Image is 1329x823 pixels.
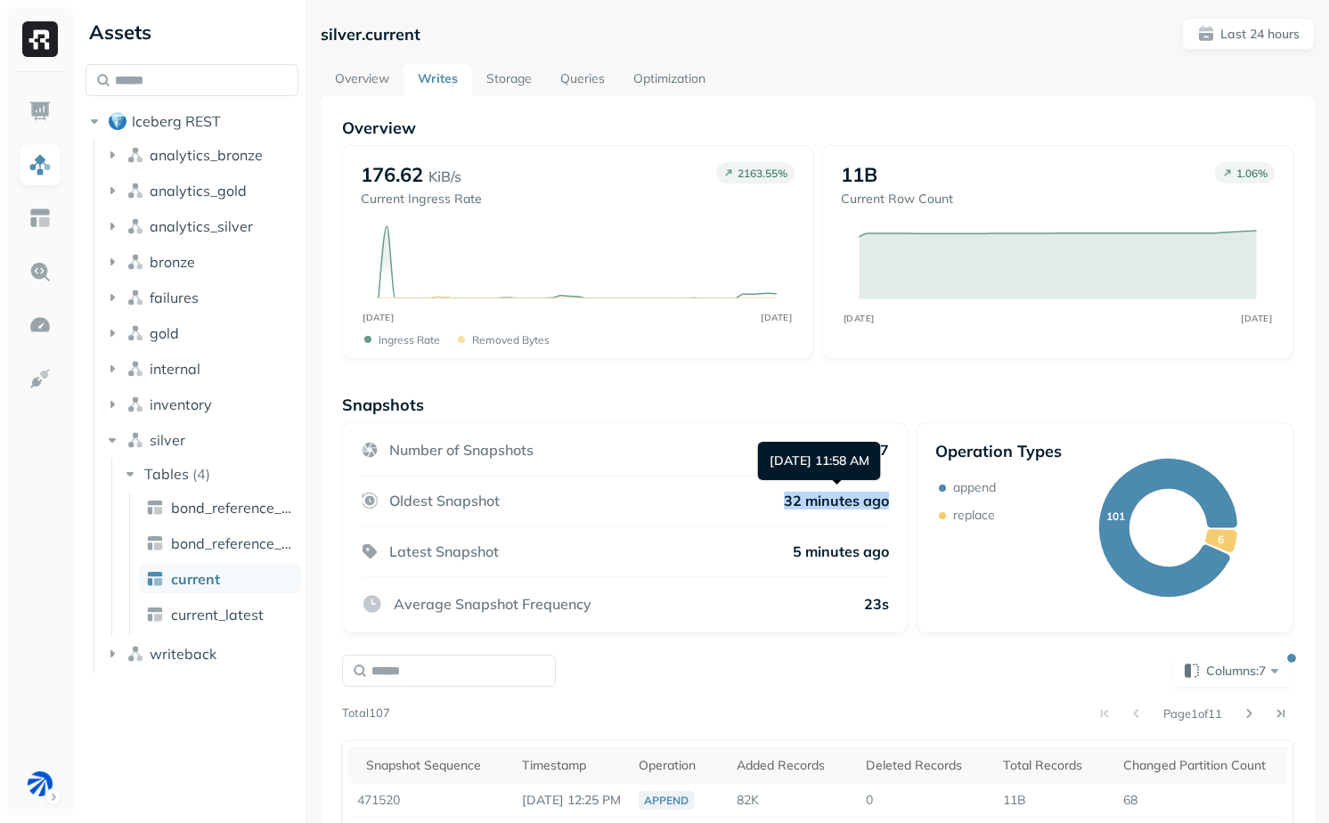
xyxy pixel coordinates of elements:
[1163,705,1222,721] p: Page 1 of 11
[1220,26,1300,43] p: Last 24 hours
[29,367,52,390] img: Integrations
[171,606,264,623] span: current_latest
[126,217,144,235] img: namespace
[146,534,164,552] img: table
[150,217,253,235] span: analytics_silver
[139,565,301,593] a: current
[126,324,144,342] img: namespace
[1182,18,1315,50] button: Last 24 hours
[109,112,126,130] img: root
[935,441,1062,461] p: Operation Types
[150,146,263,164] span: analytics_bronze
[150,395,212,413] span: inventory
[1241,313,1272,323] tspan: [DATE]
[103,141,299,169] button: analytics_bronze
[737,792,759,808] span: 82K
[126,431,144,449] img: namespace
[146,499,164,517] img: table
[103,248,299,276] button: bronze
[126,146,144,164] img: namespace
[150,182,247,200] span: analytics_gold
[1173,655,1293,687] button: Columns:7
[1106,509,1125,523] text: 101
[103,390,299,419] button: inventory
[1236,167,1268,180] p: 1.06 %
[389,542,499,560] p: Latest Snapshot
[150,289,199,306] span: failures
[171,499,294,517] span: bond_reference_data
[103,176,299,205] button: analytics_gold
[29,207,52,230] img: Asset Explorer
[389,492,500,509] p: Oldest Snapshot
[342,705,390,722] p: Total 107
[144,465,189,483] span: Tables
[139,493,301,522] a: bond_reference_data
[103,354,299,383] button: internal
[472,64,546,96] a: Storage
[361,162,423,187] p: 176.62
[29,314,52,337] img: Optimization
[126,360,144,378] img: namespace
[639,754,719,776] div: Operation
[146,606,164,623] img: table
[862,441,889,459] p: 107
[86,107,298,135] button: Iceberg REST
[342,395,424,415] p: Snapshots
[126,289,144,306] img: namespace
[522,754,621,776] div: Timestamp
[29,260,52,283] img: Query Explorer
[394,595,591,613] p: Average Snapshot Frequency
[639,791,694,810] div: append
[361,191,482,208] p: Current Ingress Rate
[146,570,164,588] img: table
[404,64,472,96] a: Writes
[1123,754,1289,776] div: Changed Partition Count
[150,360,200,378] span: internal
[150,324,179,342] span: gold
[841,162,877,187] p: 11B
[389,441,534,459] p: Number of Snapshots
[1206,662,1284,680] span: Columns: 7
[472,333,550,346] p: Removed bytes
[758,442,881,480] div: [DATE] 11:58 AM
[793,542,889,560] p: 5 minutes ago
[150,431,185,449] span: silver
[121,460,300,488] button: Tables(4)
[29,100,52,123] img: Dashboard
[171,570,220,588] span: current
[139,529,301,558] a: bond_reference_data_latest
[86,18,298,46] div: Assets
[864,595,889,613] p: 23s
[150,645,216,663] span: writeback
[522,792,621,809] p: Oct 14, 2025 12:25 PM
[841,191,953,208] p: Current Row Count
[546,64,619,96] a: Queries
[1218,533,1224,546] text: 6
[784,492,889,509] p: 32 minutes ago
[103,283,299,312] button: failures
[103,426,299,454] button: silver
[348,784,513,818] td: 471520
[126,182,144,200] img: namespace
[953,507,995,524] p: replace
[953,479,996,496] p: append
[342,118,1293,138] p: Overview
[150,253,195,271] span: bronze
[737,754,848,776] div: Added Records
[192,465,210,483] p: ( 4 )
[22,21,58,57] img: Ryft
[132,112,221,130] span: Iceberg REST
[29,153,52,176] img: Assets
[366,754,504,776] div: Snapshot Sequence
[428,166,461,187] p: KiB/s
[1003,792,1026,808] span: 11B
[866,792,873,808] span: 0
[844,313,875,323] tspan: [DATE]
[762,312,793,322] tspan: [DATE]
[126,395,144,413] img: namespace
[28,771,53,796] img: BAM
[866,754,985,776] div: Deleted Records
[738,167,787,180] p: 2163.55 %
[1123,792,1137,808] span: 68
[171,534,294,552] span: bond_reference_data_latest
